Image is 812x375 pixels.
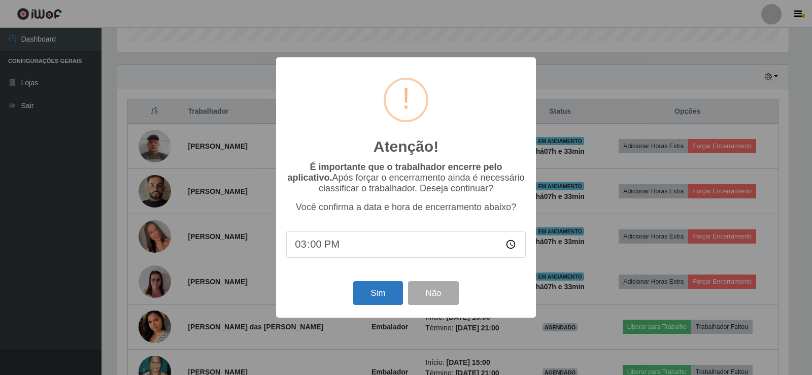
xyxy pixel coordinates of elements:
[286,162,526,194] p: Após forçar o encerramento ainda é necessário classificar o trabalhador. Deseja continuar?
[408,281,458,305] button: Não
[287,162,502,183] b: É importante que o trabalhador encerre pelo aplicativo.
[353,281,402,305] button: Sim
[374,138,438,156] h2: Atenção!
[286,202,526,213] p: Você confirma a data e hora de encerramento abaixo?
